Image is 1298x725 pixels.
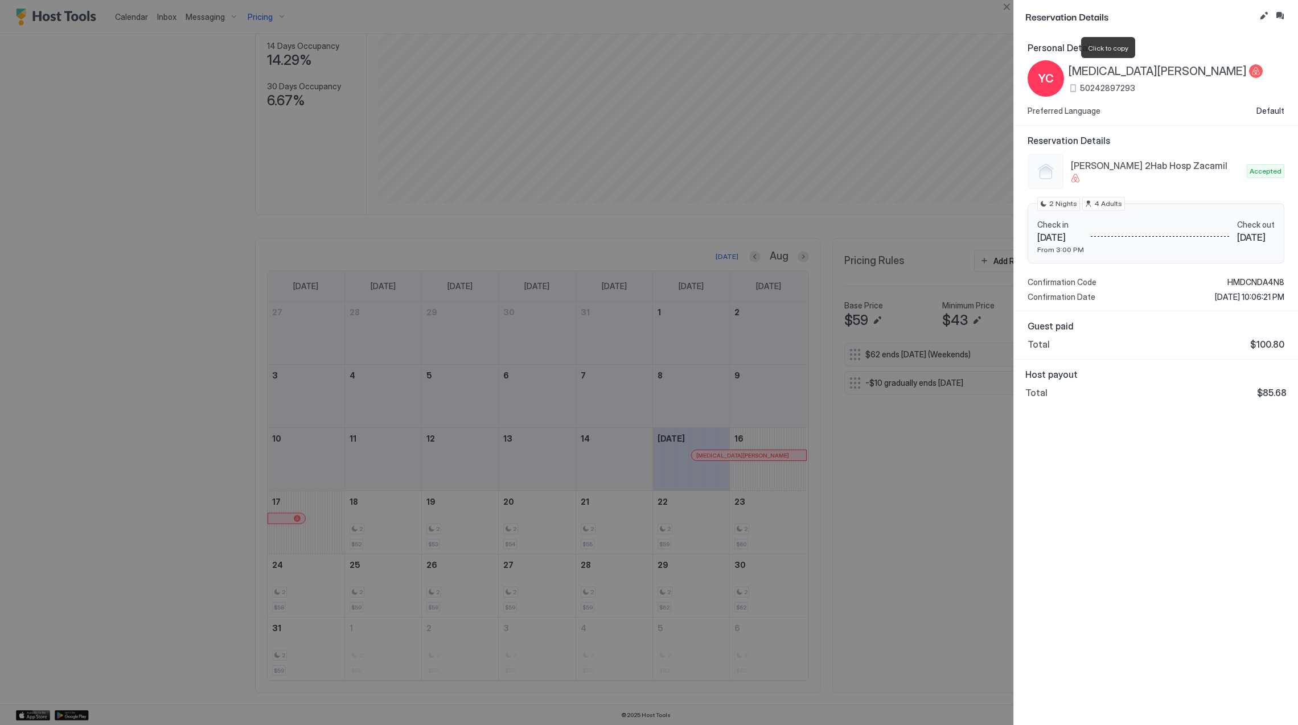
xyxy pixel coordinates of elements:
span: Accepted [1250,166,1281,176]
span: [MEDICAL_DATA][PERSON_NAME] [1069,64,1247,79]
button: Inbox [1273,9,1287,23]
span: Preferred Language [1028,106,1100,116]
span: Confirmation Date [1028,292,1095,302]
span: Guest paid [1028,320,1284,332]
span: Reservation Details [1025,9,1255,23]
span: $85.68 [1257,387,1287,398]
span: Personal Details [1028,42,1284,53]
span: $100.80 [1250,339,1284,350]
span: YC [1038,70,1054,87]
span: HMDCNDA4N8 [1227,277,1284,287]
button: Edit reservation [1257,9,1271,23]
span: 50242897293 [1080,83,1135,93]
span: Confirmation Code [1028,277,1096,287]
span: Reservation Details [1028,135,1284,146]
span: 2 Nights [1049,199,1077,209]
span: [PERSON_NAME] 2Hab Hosp Zacamil [1071,160,1242,171]
span: From 3:00 PM [1037,245,1084,254]
span: Check in [1037,220,1084,230]
span: Total [1025,387,1048,398]
span: [DATE] [1037,232,1084,243]
span: 4 Adults [1094,199,1122,209]
span: [DATE] 10:06:21 PM [1215,292,1284,302]
span: Host payout [1025,369,1287,380]
span: Click to copy [1088,44,1128,52]
span: Total [1028,339,1050,350]
span: Default [1256,106,1284,116]
span: [DATE] [1237,232,1275,243]
span: Check out [1237,220,1275,230]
